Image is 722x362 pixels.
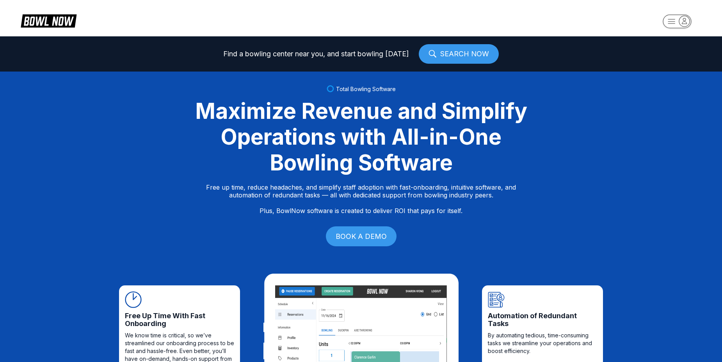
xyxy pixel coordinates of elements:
[488,312,597,328] span: Automation of Redundant Tasks
[125,312,234,328] span: Free Up Time With Fast Onboarding
[336,86,396,92] span: Total Bowling Software
[206,183,516,215] p: Free up time, reduce headaches, and simplify staff adoption with fast-onboarding, intuitive softw...
[223,50,409,58] span: Find a bowling center near you, and start bowling [DATE]
[419,44,499,64] a: SEARCH NOW
[185,98,537,176] div: Maximize Revenue and Simplify Operations with All-in-One Bowling Software
[326,226,397,246] a: BOOK A DEMO
[488,332,597,355] span: By automating tedious, time-consuming tasks we streamline your operations and boost efficiency.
